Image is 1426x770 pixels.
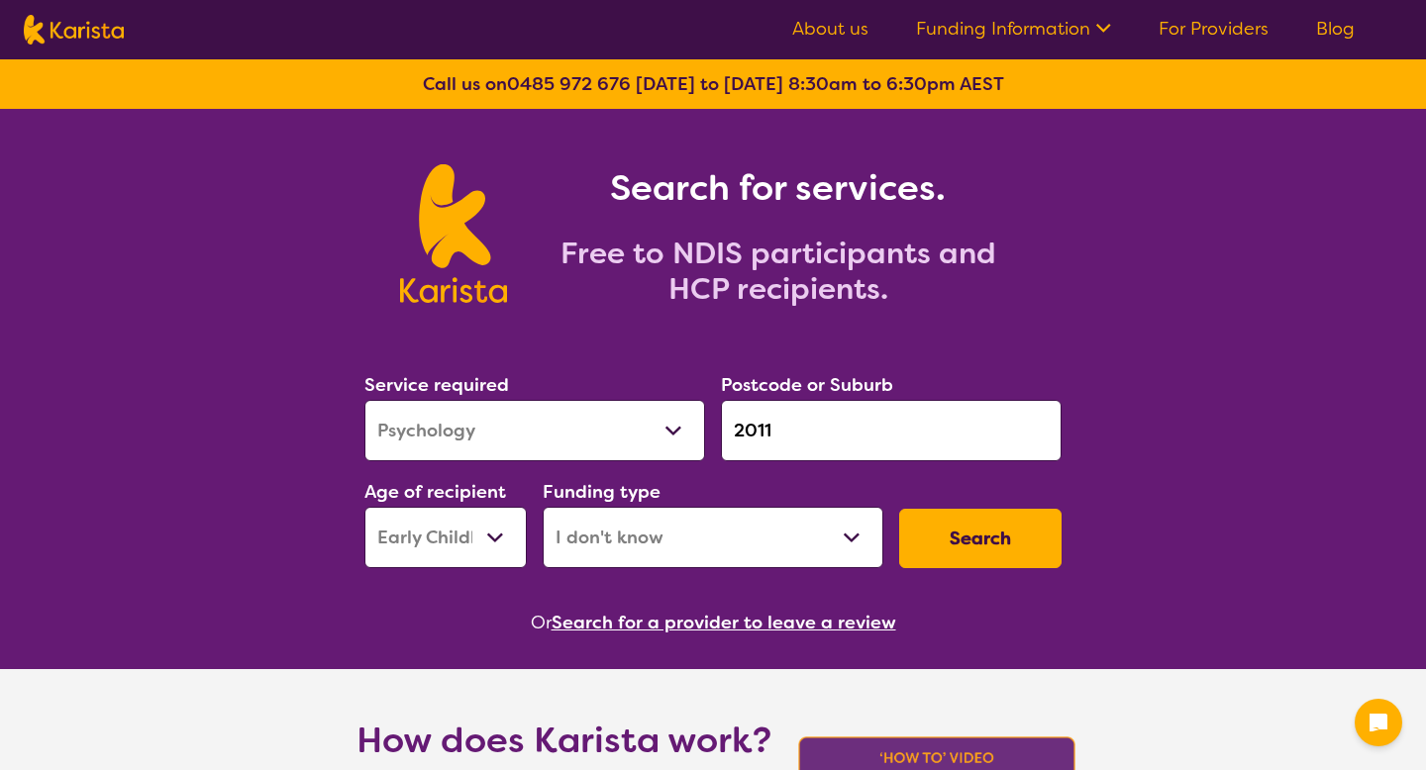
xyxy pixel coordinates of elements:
a: Blog [1316,17,1355,41]
img: Karista logo [400,164,506,303]
img: Karista logo [24,15,124,45]
button: Search for a provider to leave a review [552,608,896,637]
h1: How does Karista work? [356,717,772,764]
a: For Providers [1159,17,1269,41]
button: Search [899,509,1062,568]
a: About us [792,17,868,41]
h1: Search for services. [531,164,1026,212]
input: Type [721,400,1062,461]
a: Funding Information [916,17,1111,41]
a: 0485 972 676 [507,72,631,96]
label: Postcode or Suburb [721,373,893,397]
label: Service required [364,373,509,397]
label: Funding type [543,480,661,504]
b: Call us on [DATE] to [DATE] 8:30am to 6:30pm AEST [423,72,1004,96]
label: Age of recipient [364,480,506,504]
span: Or [531,608,552,637]
h2: Free to NDIS participants and HCP recipients. [531,236,1026,307]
